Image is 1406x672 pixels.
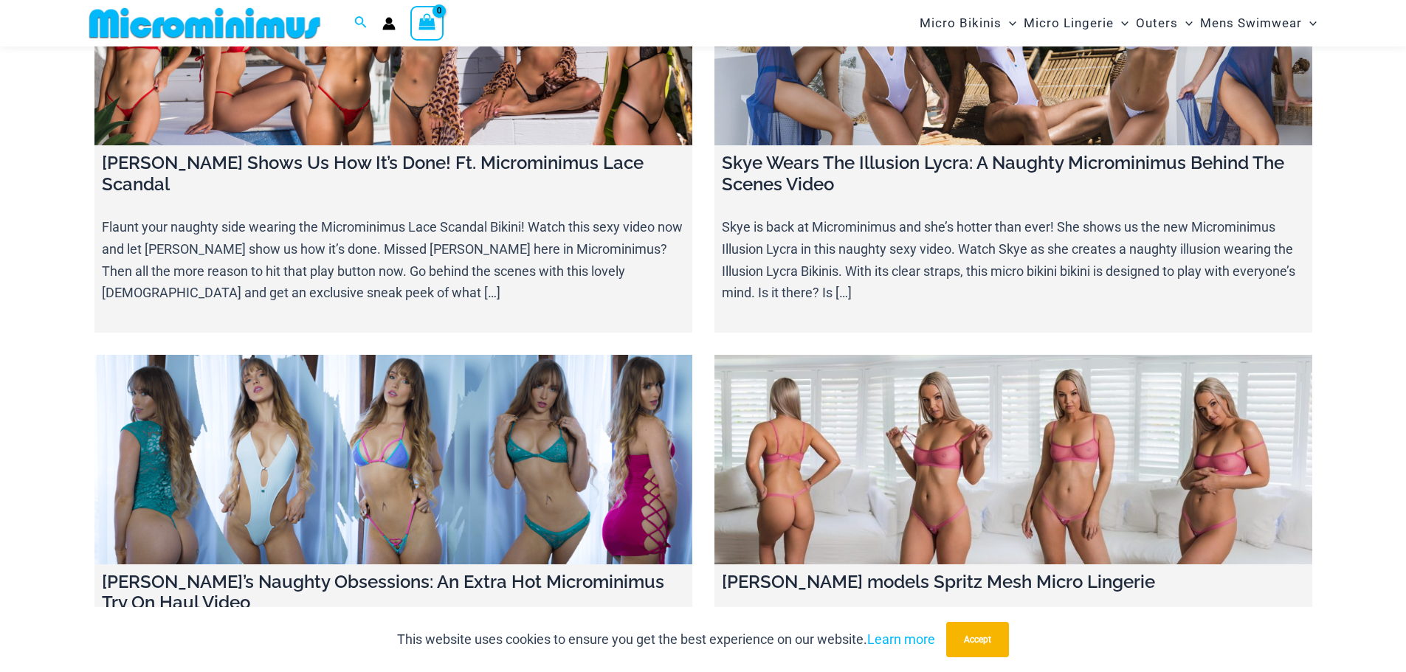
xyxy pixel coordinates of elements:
[102,216,685,304] p: Flaunt your naughty side wearing the Microminimus Lace Scandal Bikini! Watch this sexy video now ...
[1196,4,1320,42] a: Mens SwimwearMenu ToggleMenu Toggle
[94,355,692,564] a: Scarlet’s Naughty Obsessions: An Extra Hot Microminimus Try On Haul Video
[920,4,1002,42] span: Micro Bikinis
[1002,4,1016,42] span: Menu Toggle
[1200,4,1302,42] span: Mens Swimwear
[714,355,1312,564] a: Sammy models Spritz Mesh Micro Lingerie
[722,216,1305,304] p: Skye is back at Microminimus and she’s hotter than ever! She shows us the new Microminimus Illusi...
[1302,4,1317,42] span: Menu Toggle
[1132,4,1196,42] a: OutersMenu ToggleMenu Toggle
[102,572,685,614] h4: [PERSON_NAME]’s Naughty Obsessions: An Extra Hot Microminimus Try On Haul Video
[914,2,1323,44] nav: Site Navigation
[102,153,685,195] h4: [PERSON_NAME] Shows Us How It’s Done! Ft. Microminimus Lace Scandal
[1178,4,1193,42] span: Menu Toggle
[1136,4,1178,42] span: Outers
[867,631,935,647] a: Learn more
[1020,4,1132,42] a: Micro LingerieMenu ToggleMenu Toggle
[1024,4,1114,42] span: Micro Lingerie
[722,572,1305,593] h4: [PERSON_NAME] models Spritz Mesh Micro Lingerie
[916,4,1020,42] a: Micro BikinisMenu ToggleMenu Toggle
[1114,4,1128,42] span: Menu Toggle
[946,622,1009,657] button: Accept
[397,628,935,651] p: This website uses cookies to ensure you get the best experience on our website.
[354,14,368,32] a: Search icon link
[382,17,396,30] a: Account icon link
[722,153,1305,195] h4: Skye Wears The Illusion Lycra: A Naughty Microminimus Behind The Scenes Video
[410,6,444,40] a: View Shopping Cart, empty
[83,7,326,40] img: MM SHOP LOGO FLAT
